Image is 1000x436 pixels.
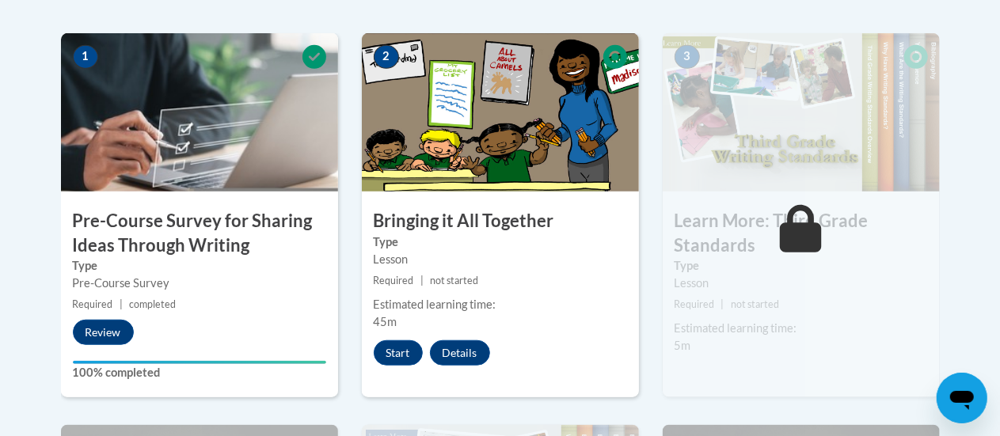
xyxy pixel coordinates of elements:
[73,320,134,345] button: Review
[663,209,940,258] h3: Learn More: Third Grade Standards
[374,251,627,268] div: Lesson
[362,209,639,233] h3: Bringing it All Together
[420,275,424,286] span: |
[675,45,700,69] span: 3
[675,320,928,337] div: Estimated learning time:
[663,33,940,191] img: Course Image
[731,298,779,310] span: not started
[73,45,98,69] span: 1
[73,361,326,364] div: Your progress
[129,298,176,310] span: completed
[675,275,928,292] div: Lesson
[73,257,326,275] label: Type
[675,257,928,275] label: Type
[73,275,326,292] div: Pre-Course Survey
[362,33,639,191] img: Course Image
[73,298,113,310] span: Required
[675,339,691,352] span: 5m
[374,296,627,313] div: Estimated learning time:
[120,298,123,310] span: |
[374,45,399,69] span: 2
[374,233,627,251] label: Type
[430,340,490,366] button: Details
[675,298,715,310] span: Required
[937,373,987,423] iframe: Button to launch messaging window
[374,340,423,366] button: Start
[73,364,326,381] label: 100% completed
[721,298,724,310] span: |
[430,275,478,286] span: not started
[61,209,338,258] h3: Pre-Course Survey for Sharing Ideas Through Writing
[374,315,397,328] span: 45m
[374,275,414,286] span: Required
[61,33,338,191] img: Course Image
